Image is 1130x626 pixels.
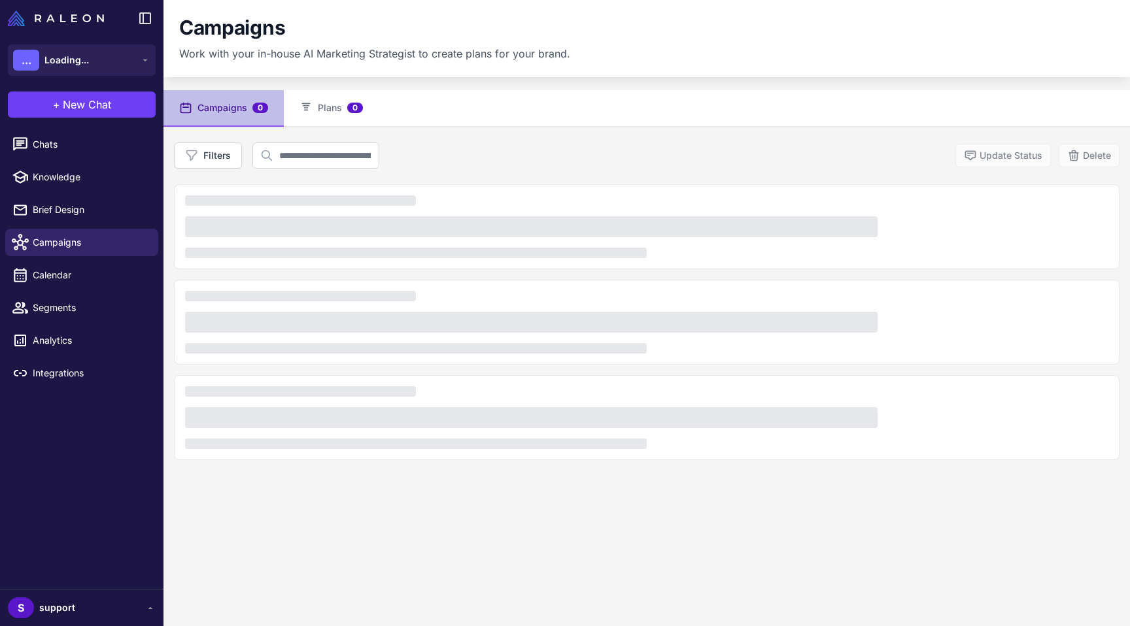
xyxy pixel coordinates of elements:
span: support [39,601,75,615]
button: ...Loading... [8,44,156,76]
span: Segments [33,301,148,315]
a: Raleon Logo [8,10,109,26]
span: Analytics [33,333,148,348]
span: Integrations [33,366,148,380]
a: Campaigns [5,229,158,256]
a: Knowledge [5,163,158,191]
span: Loading... [44,53,89,67]
button: Campaigns0 [163,90,284,127]
button: Plans0 [284,90,379,127]
span: + [53,97,60,112]
button: Filters [174,142,242,169]
div: ... [13,50,39,71]
button: +New Chat [8,91,156,118]
span: Chats [33,137,148,152]
button: Delete [1059,144,1120,167]
h1: Campaigns [179,16,285,41]
a: Analytics [5,327,158,354]
a: Chats [5,131,158,158]
div: S [8,597,34,618]
img: Raleon Logo [8,10,104,26]
span: Campaigns [33,235,148,250]
a: Brief Design [5,196,158,223]
button: Update Status [955,144,1051,167]
span: Knowledge [33,170,148,184]
span: New Chat [63,97,111,112]
span: Brief Design [33,203,148,217]
span: 0 [252,103,268,113]
span: Calendar [33,268,148,282]
span: 0 [347,103,363,113]
a: Calendar [5,261,158,289]
a: Integrations [5,359,158,387]
p: Work with your in-house AI Marketing Strategist to create plans for your brand. [179,46,570,61]
a: Segments [5,294,158,321]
